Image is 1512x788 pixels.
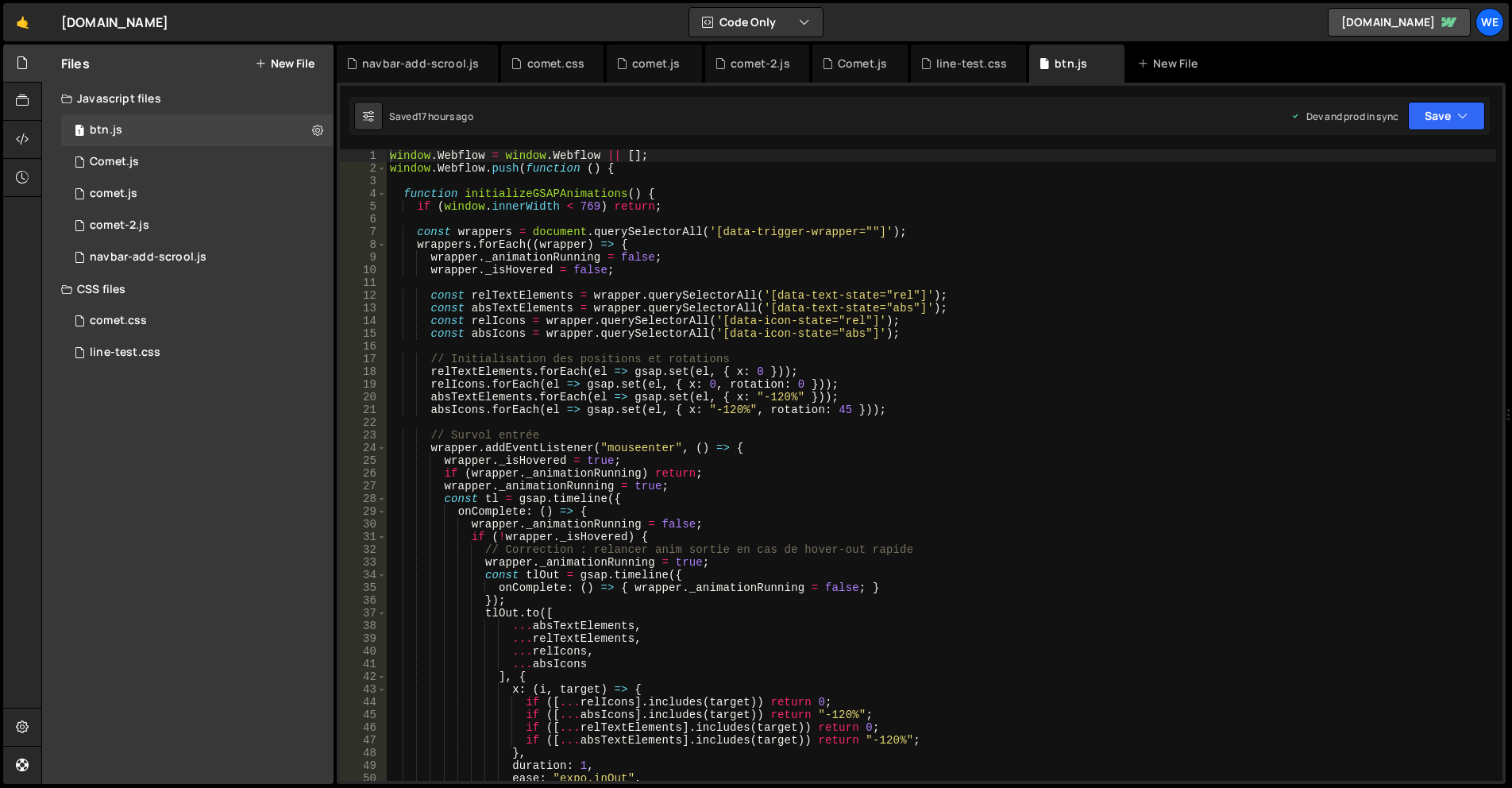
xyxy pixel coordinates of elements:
div: 36 [340,594,387,607]
div: Javascript files [42,83,334,114]
a: We [1475,8,1504,37]
div: 6 [340,213,387,226]
div: 12 [340,289,387,302]
a: 🤙 [3,3,42,41]
div: 16 [340,340,387,353]
div: 17 hours ago [418,110,473,123]
div: 17167/47401.js [61,114,334,146]
div: CSS files [42,273,334,305]
div: 42 [340,670,387,683]
div: 26 [340,467,387,480]
div: 43 [340,683,387,696]
div: 14 [340,315,387,327]
div: 17167/47408.css [61,305,334,337]
div: Comet.js [90,155,139,169]
div: New File [1137,56,1204,71]
div: 25 [340,454,387,467]
div: line-test.css [936,56,1007,71]
div: 17167/47407.js [61,178,334,210]
button: New File [255,57,314,70]
div: 29 [340,505,387,518]
div: 17167/47405.js [61,210,334,241]
div: 28 [340,492,387,505]
div: 27 [340,480,387,492]
div: comet.css [90,314,147,328]
div: 17167/47443.js [61,241,334,273]
div: 34 [340,569,387,581]
div: 40 [340,645,387,658]
div: 22 [340,416,387,429]
div: comet.js [90,187,137,201]
h2: Files [61,55,90,72]
div: btn.js [1055,56,1087,71]
div: 48 [340,747,387,759]
div: 18 [340,365,387,378]
span: 1 [75,126,84,138]
div: 37 [340,607,387,620]
div: 47 [340,734,387,747]
div: 46 [340,721,387,734]
button: Code Only [689,8,823,37]
div: 17 [340,353,387,365]
div: 8 [340,238,387,251]
button: Save [1408,102,1485,130]
div: 17167/47403.css [61,337,334,369]
div: 38 [340,620,387,632]
div: 49 [340,759,387,772]
div: btn.js [90,123,122,137]
div: comet-2.js [90,218,149,233]
div: 7 [340,226,387,238]
div: 13 [340,302,387,315]
div: 21 [340,404,387,416]
div: comet.js [632,56,680,71]
div: 17167/47404.js [61,146,334,178]
div: 20 [340,391,387,404]
div: 4 [340,187,387,200]
div: navbar-add-scrool.js [362,56,479,71]
a: [DOMAIN_NAME] [1328,8,1471,37]
div: 9 [340,251,387,264]
div: 31 [340,531,387,543]
div: Dev and prod in sync [1290,110,1398,123]
div: 1 [340,149,387,162]
div: 39 [340,632,387,645]
div: 41 [340,658,387,670]
div: comet-2.js [731,56,790,71]
div: 15 [340,327,387,340]
div: 5 [340,200,387,213]
div: 33 [340,556,387,569]
div: 45 [340,709,387,721]
div: comet.css [527,56,584,71]
div: 35 [340,581,387,594]
div: 3 [340,175,387,187]
div: [DOMAIN_NAME] [61,13,168,32]
div: 24 [340,442,387,454]
div: 50 [340,772,387,785]
div: 2 [340,162,387,175]
div: 19 [340,378,387,391]
div: 23 [340,429,387,442]
div: navbar-add-scrool.js [90,250,206,265]
div: line-test.css [90,346,160,360]
div: 11 [340,276,387,289]
div: 30 [340,518,387,531]
div: Saved [389,110,473,123]
div: Comet.js [838,56,887,71]
div: 32 [340,543,387,556]
div: 10 [340,264,387,276]
div: 44 [340,696,387,709]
